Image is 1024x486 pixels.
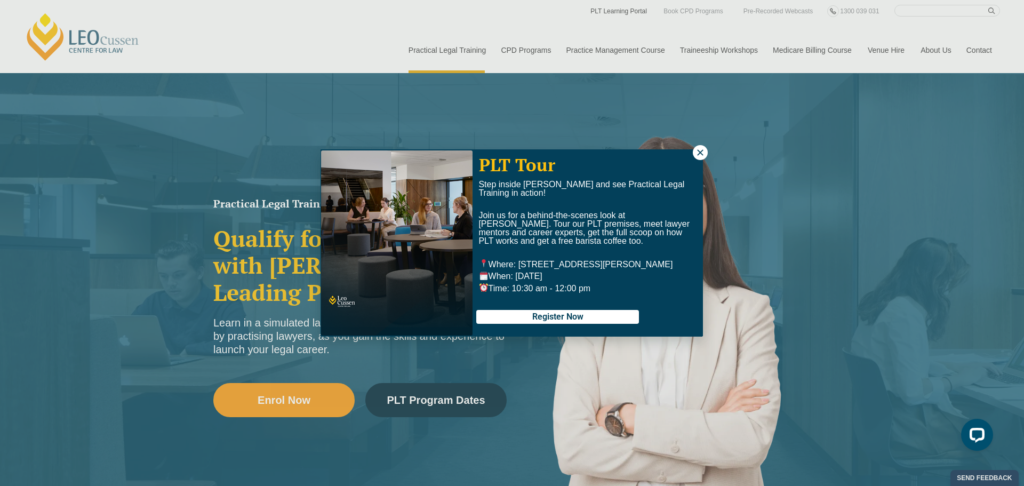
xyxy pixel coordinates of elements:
img: students at tables talking to each other [321,150,473,336]
span: Where: [STREET_ADDRESS][PERSON_NAME] [478,260,673,269]
span: Step inside [PERSON_NAME] and see Practical Legal Training in action! [478,180,684,197]
img: 🗓️ [479,272,488,280]
button: Close [693,145,708,160]
span: Join us for a behind-the-scenes look at [PERSON_NAME]. Tour our PLT premises, meet lawyer mentors... [478,211,690,245]
img: ⏰ [479,283,488,292]
span: When: [DATE] [478,272,542,281]
span: PLT Tour [479,153,555,176]
button: Register Now [476,310,639,324]
span: Time: 10:30 am - 12:00 pm [478,284,590,293]
iframe: LiveChat chat widget [953,415,997,459]
img: 📍 [479,259,488,268]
